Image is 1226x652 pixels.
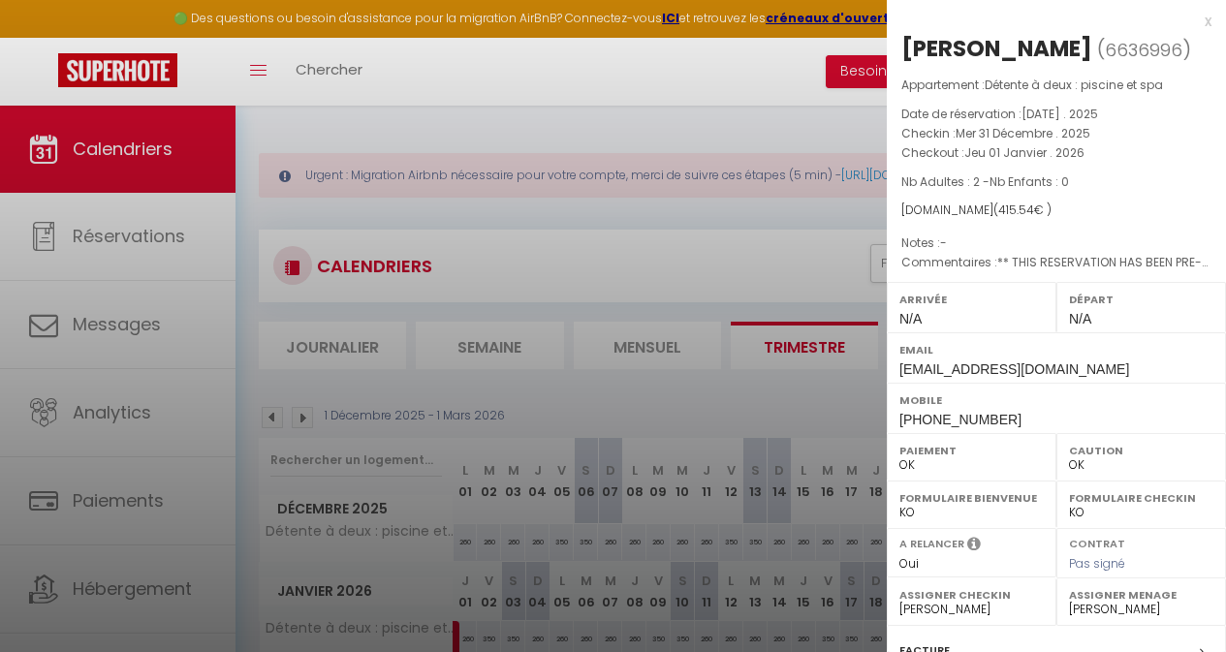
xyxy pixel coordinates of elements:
label: Contrat [1069,536,1125,548]
span: N/A [1069,311,1091,326]
span: [PHONE_NUMBER] [899,412,1022,427]
span: - [940,234,947,251]
label: Paiement [899,441,1044,460]
div: x [887,10,1211,33]
label: Formulaire Checkin [1069,488,1213,508]
div: [DOMAIN_NAME] [901,202,1211,220]
span: Pas signé [1069,555,1125,572]
label: Assigner Checkin [899,585,1044,605]
p: Checkin : [901,124,1211,143]
label: A relancer [899,536,964,552]
label: Formulaire Bienvenue [899,488,1044,508]
span: 415.54 [998,202,1034,218]
label: Arrivée [899,290,1044,309]
span: Nb Enfants : 0 [990,173,1069,190]
span: Mer 31 Décembre . 2025 [956,125,1090,141]
span: 6636996 [1105,38,1182,62]
span: [EMAIL_ADDRESS][DOMAIN_NAME] [899,361,1129,377]
label: Caution [1069,441,1213,460]
div: [PERSON_NAME] [901,33,1092,64]
span: [DATE] . 2025 [1022,106,1098,122]
label: Assigner Menage [1069,585,1213,605]
p: Appartement : [901,76,1211,95]
p: Date de réservation : [901,105,1211,124]
span: N/A [899,311,922,326]
p: Commentaires : [901,253,1211,272]
label: Mobile [899,390,1213,410]
span: ( ) [1097,36,1191,63]
span: Jeu 01 Janvier . 2026 [964,144,1085,161]
span: Nb Adultes : 2 - [901,173,1069,190]
i: Sélectionner OUI si vous souhaiter envoyer les séquences de messages post-checkout [967,536,981,557]
label: Départ [1069,290,1213,309]
span: Détente à deux : piscine et spa [985,77,1163,93]
span: ( € ) [993,202,1052,218]
p: Notes : [901,233,1211,253]
p: Checkout : [901,143,1211,163]
label: Email [899,340,1213,359]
